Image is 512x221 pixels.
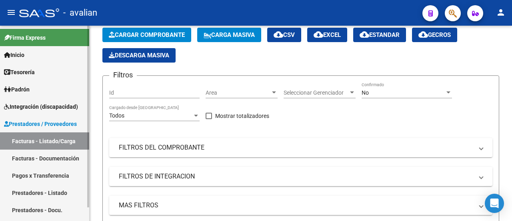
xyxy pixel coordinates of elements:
mat-icon: cloud_download [360,30,369,39]
span: Tesorería [4,68,35,77]
div: Open Intercom Messenger [485,194,504,213]
span: Carga Masiva [204,31,255,39]
span: Todos [109,112,124,119]
mat-panel-title: FILTROS DEL COMPROBANTE [119,143,473,152]
mat-panel-title: MAS FILTROS [119,201,473,210]
span: Padrón [4,85,30,94]
h3: Filtros [109,69,137,81]
span: Mostrar totalizadores [215,111,269,121]
button: Carga Masiva [197,28,261,42]
span: EXCEL [314,31,341,39]
span: Descarga Masiva [109,52,169,59]
button: CSV [267,28,301,42]
span: Gecros [418,31,451,39]
app-download-masive: Descarga masiva de comprobantes (adjuntos) [102,48,176,63]
span: Firma Express [4,33,46,42]
button: Cargar Comprobante [102,28,191,42]
mat-icon: cloud_download [314,30,323,39]
span: CSV [274,31,295,39]
span: No [362,89,369,96]
span: - avalian [63,4,97,22]
mat-icon: cloud_download [418,30,428,39]
mat-icon: person [496,8,506,17]
mat-expansion-panel-header: FILTROS DE INTEGRACION [109,167,492,186]
mat-expansion-panel-header: FILTROS DEL COMPROBANTE [109,138,492,157]
span: Cargar Comprobante [109,31,185,39]
button: Gecros [412,28,457,42]
span: Area [206,89,270,96]
button: Estandar [353,28,406,42]
mat-icon: menu [6,8,16,17]
span: Prestadores / Proveedores [4,120,77,128]
mat-icon: cloud_download [274,30,283,39]
span: Seleccionar Gerenciador [284,89,348,96]
button: EXCEL [307,28,347,42]
button: Descarga Masiva [102,48,176,63]
mat-expansion-panel-header: MAS FILTROS [109,196,492,215]
mat-panel-title: FILTROS DE INTEGRACION [119,172,473,181]
span: Estandar [360,31,400,39]
span: Integración (discapacidad) [4,102,78,111]
span: Inicio [4,51,24,59]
